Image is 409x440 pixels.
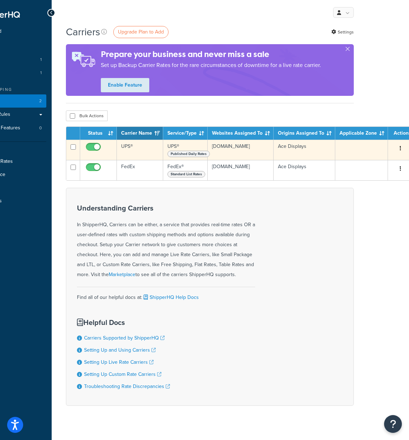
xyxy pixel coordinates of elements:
span: 2 [39,98,42,104]
th: Carrier Name: activate to sort column ascending [117,127,163,140]
td: FedEx [117,160,163,180]
h4: Prepare your business and never miss a sale [101,48,321,60]
div: Find all of our helpful docs at: [77,287,255,302]
a: Enable Feature [101,78,149,92]
h3: Understanding Carriers [77,204,255,212]
img: ad-rules-rateshop-fe6ec290ccb7230408bd80ed9643f0289d75e0ffd9eb532fc0e269fcd187b520.png [66,44,101,74]
a: Marketplace [109,271,135,278]
th: Applicable Zone: activate to sort column ascending [335,127,388,140]
td: Ace Displays [274,140,335,160]
td: UPS® [163,140,208,160]
a: Upgrade Plan to Add [113,26,169,38]
button: Bulk Actions [66,110,108,121]
div: In ShipperHQ, Carriers can be either, a service that provides real-time rates OR a user-defined r... [77,204,255,280]
p: Set up Backup Carrier Rates for the rare circumstances of downtime for a live rate carrier. [101,60,321,70]
td: [DOMAIN_NAME] [208,140,274,160]
td: Ace Displays [274,160,335,180]
span: 0 [39,125,42,131]
td: [DOMAIN_NAME] [208,160,274,180]
a: Setting Up Custom Rate Carriers [84,371,161,378]
button: Open Resource Center [384,415,402,433]
td: FedEx® [163,160,208,180]
span: Published Daily Rates [167,151,210,157]
th: Origins Assigned To: activate to sort column ascending [274,127,335,140]
span: 1 [40,70,42,76]
span: 1 [40,57,42,63]
a: Setting Up Live Rate Carriers [84,358,154,366]
th: Service/Type: activate to sort column ascending [163,127,208,140]
a: Carriers Supported by ShipperHQ [84,334,165,342]
h1: Carriers [66,25,100,39]
a: ShipperHQ Help Docs [142,294,199,301]
a: Settings [331,27,354,37]
h3: Helpful Docs [77,319,170,326]
th: Status: activate to sort column ascending [80,127,117,140]
th: Websites Assigned To: activate to sort column ascending [208,127,274,140]
a: Setting Up and Using Carriers [84,346,156,354]
span: Upgrade Plan to Add [118,28,164,36]
a: Troubleshooting Rate Discrepancies [84,383,170,390]
td: UPS® [117,140,163,160]
span: Standard List Rates [167,171,205,177]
